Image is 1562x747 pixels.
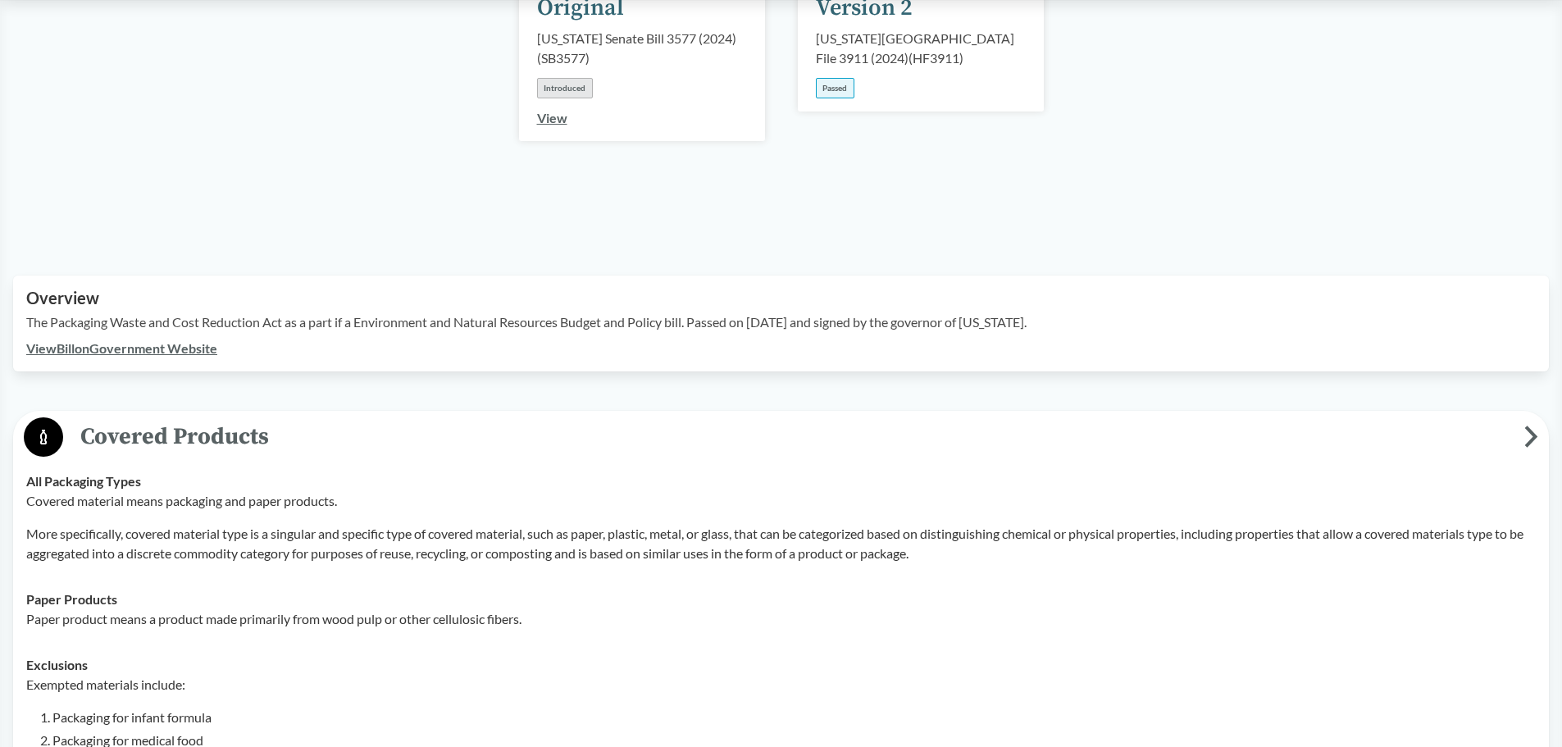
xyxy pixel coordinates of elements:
a: ViewBillonGovernment Website [26,340,217,356]
strong: All Packaging Types [26,473,141,489]
h2: Overview [26,289,1536,307]
div: [US_STATE][GEOGRAPHIC_DATA] File 3911 (2024) ( HF3911 ) [816,29,1026,68]
p: Covered material means packaging and paper products. [26,491,1536,511]
div: Passed [816,78,854,98]
div: Introduced [537,78,593,98]
li: Packaging for infant formula [52,708,1536,727]
span: Covered Products [63,418,1524,455]
p: Paper product means a product made primarily from wood pulp or other cellulosic fibers. [26,609,1536,629]
div: [US_STATE] Senate Bill 3577 (2024) ( SB3577 ) [537,29,747,68]
p: Exempted materials include: [26,675,1536,695]
strong: Paper Products [26,591,117,607]
p: The Packaging Waste and Cost Reduction Act as a part if a Environment and Natural Resources Budge... [26,312,1536,332]
p: More specifically, covered material type is a singular and specific type of covered material, suc... [26,524,1536,563]
a: View [537,110,567,125]
button: Covered Products [19,417,1543,458]
strong: Exclusions [26,657,88,672]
